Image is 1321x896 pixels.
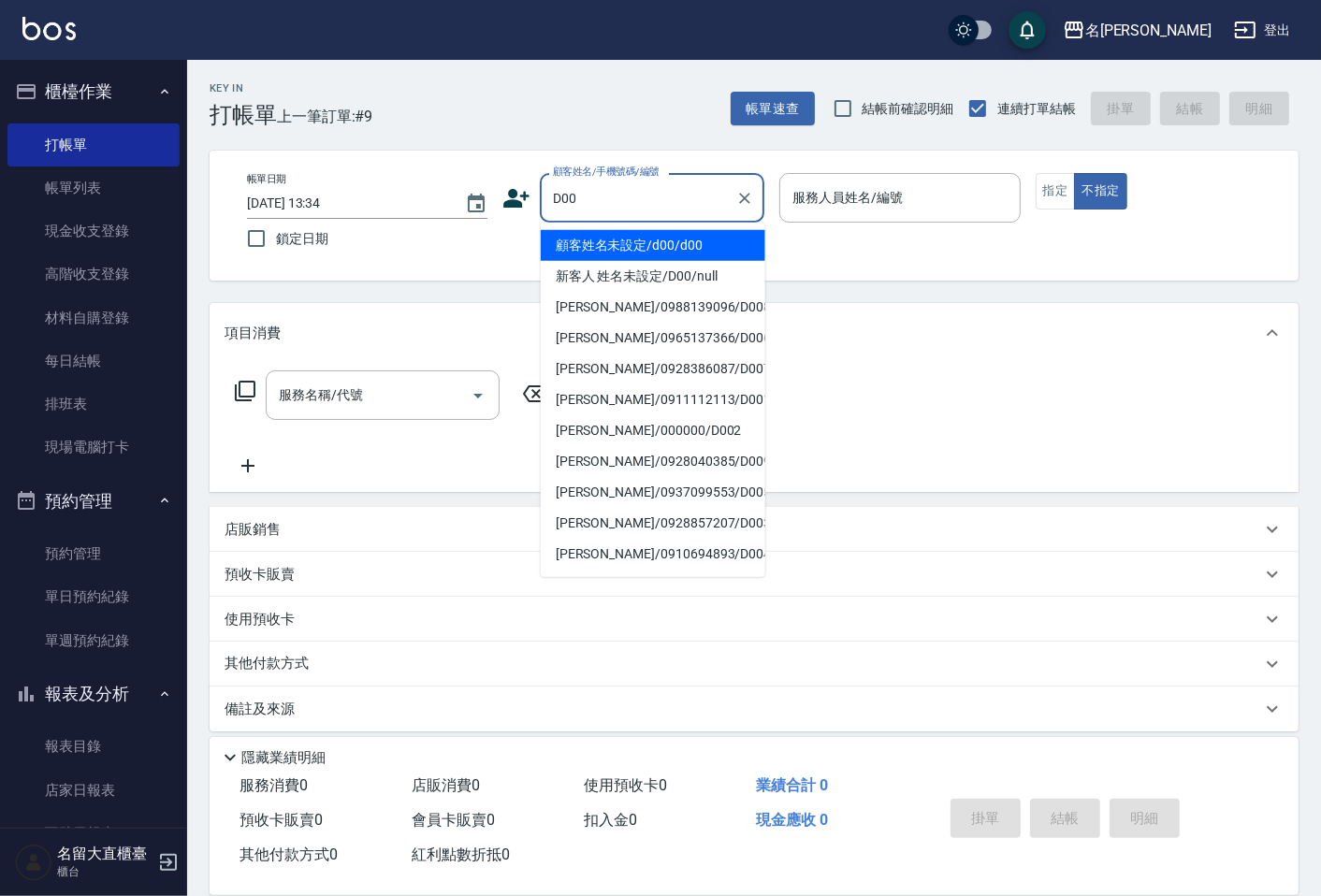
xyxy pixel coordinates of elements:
button: 登出 [1227,13,1299,48]
button: 帳單速查 [731,92,815,126]
p: 其他付款方式 [225,654,318,674]
button: 名[PERSON_NAME] [1055,11,1219,50]
p: 項目消費 [225,324,281,343]
input: YYYY/MM/DD hh:mm [247,188,446,219]
div: 店販銷售 [210,507,1299,552]
p: 使用預收卡 [225,610,295,629]
span: 服務消費 0 [240,776,308,794]
li: [PERSON_NAME]/0928386087/D007 [541,354,765,384]
li: [PERSON_NAME]/0965137366/D006 [541,323,765,354]
a: 打帳單 [7,123,180,166]
span: 業績合計 0 [756,776,828,794]
li: 新客人 姓名未設定/D00/null [541,261,765,292]
p: 預收卡販賣 [225,565,295,585]
button: 預約管理 [7,477,180,526]
div: 項目消費 [210,303,1299,363]
a: 帳單列表 [7,166,180,210]
div: 名[PERSON_NAME] [1085,19,1212,42]
button: save [1009,11,1046,49]
span: 鎖定日期 [276,229,328,249]
div: 預收卡販賣 [210,552,1299,597]
span: 使用預收卡 0 [584,776,667,794]
span: 預收卡販賣 0 [240,811,323,829]
a: 預約管理 [7,532,180,575]
img: Person [15,844,52,881]
a: 每日結帳 [7,340,180,383]
button: 報表及分析 [7,670,180,718]
div: 其他付款方式 [210,642,1299,686]
a: 材料自購登錄 [7,296,180,340]
a: 報表目錄 [7,725,180,768]
img: Logo [22,17,76,40]
button: Clear [732,185,758,211]
button: Choose date, selected date is 2025-08-24 [454,181,499,226]
a: 排班表 [7,383,180,426]
span: 現金應收 0 [756,811,828,829]
a: 單日預約紀錄 [7,575,180,618]
li: 顧客姓名未設定/d00/d00 [541,230,765,261]
p: 隱藏業績明細 [241,748,326,768]
span: 其他付款方式 0 [240,845,338,863]
li: [PERSON_NAME]/0911112113/D001 [541,384,765,415]
p: 店販銷售 [225,520,281,540]
li: [PERSON_NAME]/000000/D002 [541,415,765,446]
label: 帳單日期 [247,172,286,186]
span: 紅利點數折抵 0 [412,845,510,863]
h5: 名留大直櫃臺 [57,845,152,863]
li: [PERSON_NAME]/0928857207/D003 [541,508,765,539]
button: 指定 [1036,173,1076,210]
a: 店家日報表 [7,769,180,812]
div: 使用預收卡 [210,597,1299,642]
span: 上一筆訂單:#9 [277,105,373,128]
button: 櫃檯作業 [7,67,180,116]
span: 連續打單結帳 [997,99,1076,119]
li: [PERSON_NAME]/0928040385/D009 [541,446,765,477]
span: 會員卡販賣 0 [412,811,495,829]
li: [PERSON_NAME]/0910694893/D004 [541,539,765,570]
a: 現場電腦打卡 [7,426,180,469]
li: [PERSON_NAME]/0937099553/D005 [541,477,765,508]
h3: 打帳單 [210,102,277,128]
span: 店販消費 0 [412,776,480,794]
a: 單週預約紀錄 [7,619,180,662]
span: 結帳前確認明細 [863,99,954,119]
div: 備註及來源 [210,686,1299,731]
button: Open [463,381,493,411]
p: 備註及來源 [225,700,295,719]
a: 互助日報表 [7,812,180,855]
span: 扣入金 0 [584,811,637,829]
h2: Key In [210,82,277,94]
label: 顧客姓名/手機號碼/編號 [553,165,660,179]
li: [PERSON_NAME]/0988139096/D008 [541,292,765,323]
p: 櫃台 [57,863,152,880]
a: 高階收支登錄 [7,253,180,296]
button: 不指定 [1074,173,1126,210]
a: 現金收支登錄 [7,210,180,253]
